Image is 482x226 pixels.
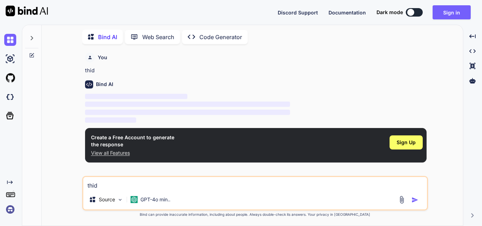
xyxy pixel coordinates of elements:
p: Bind AI [98,33,117,41]
p: Source [99,196,115,203]
img: Pick Models [117,197,123,203]
img: icon [411,196,418,203]
img: chat [4,34,16,46]
span: ‌ [85,102,290,107]
button: Discord Support [278,9,318,16]
img: ai-studio [4,53,16,65]
h6: Bind AI [96,81,113,88]
img: GPT-4o mini [131,196,138,203]
span: ‌ [85,117,136,123]
img: attachment [398,196,406,204]
h6: You [98,54,107,61]
span: ‌ [85,94,187,99]
img: darkCloudIdeIcon [4,91,16,103]
span: Sign Up [397,139,416,146]
p: Bind can provide inaccurate information, including about people. Always double-check its answers.... [82,212,428,217]
span: Discord Support [278,10,318,16]
p: Code Generator [199,33,242,41]
p: thid [85,67,427,75]
span: Documentation [329,10,366,16]
span: ‌ [85,110,290,115]
p: GPT-4o min.. [140,196,170,203]
span: Dark mode [376,9,403,16]
img: signin [4,203,16,215]
button: Sign in [433,5,471,19]
h1: Create a Free Account to generate the response [91,134,174,148]
p: View all Features [91,149,174,157]
img: Bind AI [6,6,48,16]
p: Web Search [142,33,174,41]
button: Documentation [329,9,366,16]
img: githubLight [4,72,16,84]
